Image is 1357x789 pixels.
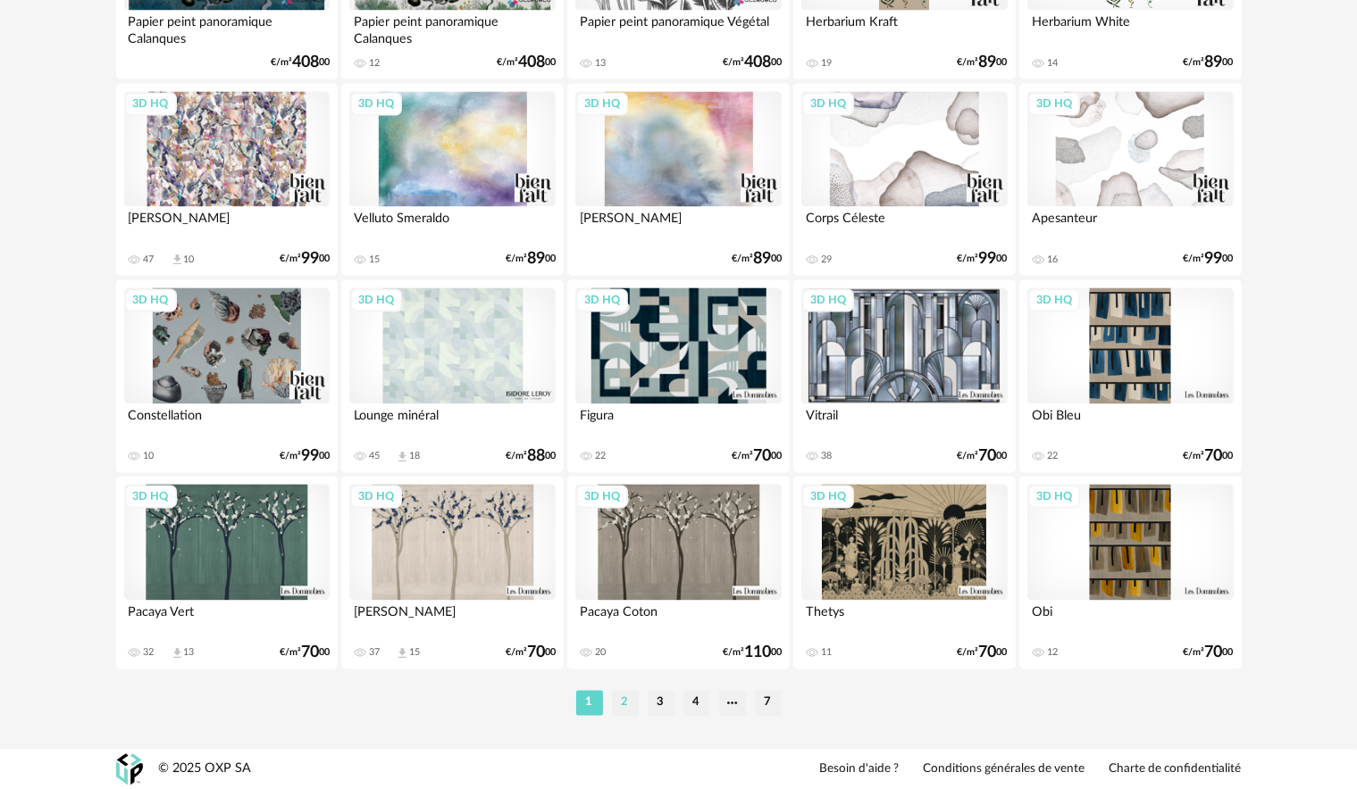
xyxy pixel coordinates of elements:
[802,485,854,508] div: 3D HQ
[116,476,338,669] a: 3D HQ Pacaya Vert 32 Download icon 13 €/m²7000
[184,253,195,266] div: 10
[506,646,556,659] div: €/m² 00
[116,279,338,472] a: 3D HQ Constellation 10 €/m²9900
[1205,253,1223,265] span: 99
[506,450,556,462] div: €/m² 00
[280,646,330,659] div: €/m² 00
[793,279,1015,472] a: 3D HQ Vitrail 38 €/m²7000
[575,403,781,439] div: Figura
[979,253,997,265] span: 99
[144,450,155,462] div: 10
[821,450,832,462] div: 38
[648,690,674,715] li: 3
[958,56,1008,69] div: €/m² 00
[301,253,319,265] span: 99
[958,450,1008,462] div: €/m² 00
[341,476,563,669] a: 3D HQ [PERSON_NAME] 37 Download icon 15 €/m²7000
[801,206,1007,242] div: Corps Céleste
[350,288,402,311] div: 3D HQ
[576,288,628,311] div: 3D HQ
[575,600,781,635] div: Pacaya Coton
[184,646,195,659] div: 13
[802,288,854,311] div: 3D HQ
[744,646,771,659] span: 110
[732,450,782,462] div: €/m² 00
[1110,761,1242,777] a: Charte de confidentialité
[1047,646,1058,659] div: 12
[576,690,603,715] li: 1
[1205,646,1223,659] span: 70
[793,476,1015,669] a: 3D HQ Thetys 11 €/m²7000
[979,450,997,462] span: 70
[1027,600,1233,635] div: Obi
[924,761,1085,777] a: Conditions générales de vente
[497,56,556,69] div: €/m² 00
[369,646,380,659] div: 37
[1027,10,1233,46] div: Herbarium White
[159,760,252,777] div: © 2025 OXP SA
[144,646,155,659] div: 32
[341,279,563,472] a: 3D HQ Lounge minéral 45 Download icon 18 €/m²8800
[1028,485,1080,508] div: 3D HQ
[1028,92,1080,115] div: 3D HQ
[1047,450,1058,462] div: 22
[753,253,771,265] span: 89
[124,10,330,46] div: Papier peint panoramique Calanques
[801,600,1007,635] div: Thetys
[301,646,319,659] span: 70
[409,450,420,462] div: 18
[723,56,782,69] div: €/m² 00
[171,253,184,266] span: Download icon
[144,253,155,266] div: 47
[958,646,1008,659] div: €/m² 00
[801,10,1007,46] div: Herbarium Kraft
[723,646,782,659] div: €/m² 00
[1184,646,1234,659] div: €/m² 00
[1047,253,1058,266] div: 16
[1184,450,1234,462] div: €/m² 00
[575,206,781,242] div: [PERSON_NAME]
[753,450,771,462] span: 70
[280,450,330,462] div: €/m² 00
[821,57,832,70] div: 19
[576,92,628,115] div: 3D HQ
[744,56,771,69] span: 408
[518,56,545,69] span: 408
[292,56,319,69] span: 408
[124,600,330,635] div: Pacaya Vert
[349,10,555,46] div: Papier peint panoramique Calanques
[567,83,789,276] a: 3D HQ [PERSON_NAME] €/m²8900
[1028,288,1080,311] div: 3D HQ
[349,403,555,439] div: Lounge minéral
[369,450,380,462] div: 45
[1205,450,1223,462] span: 70
[409,646,420,659] div: 15
[1184,56,1234,69] div: €/m² 00
[350,92,402,115] div: 3D HQ
[576,485,628,508] div: 3D HQ
[124,403,330,439] div: Constellation
[1019,83,1241,276] a: 3D HQ Apesanteur 16 €/m²9900
[527,450,545,462] span: 88
[821,646,832,659] div: 11
[1019,279,1241,472] a: 3D HQ Obi Bleu 22 €/m²7000
[527,646,545,659] span: 70
[979,646,997,659] span: 70
[683,690,710,715] li: 4
[125,288,177,311] div: 3D HQ
[506,253,556,265] div: €/m² 00
[755,690,782,715] li: 7
[341,83,563,276] a: 3D HQ Velluto Smeraldo 15 €/m²8900
[820,761,900,777] a: Besoin d'aide ?
[821,253,832,266] div: 29
[801,403,1007,439] div: Vitrail
[612,690,639,715] li: 2
[171,646,184,660] span: Download icon
[575,10,781,46] div: Papier peint panoramique Végétal
[125,485,177,508] div: 3D HQ
[793,83,1015,276] a: 3D HQ Corps Céleste 29 €/m²9900
[396,646,409,660] span: Download icon
[116,753,143,785] img: OXP
[802,92,854,115] div: 3D HQ
[280,253,330,265] div: €/m² 00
